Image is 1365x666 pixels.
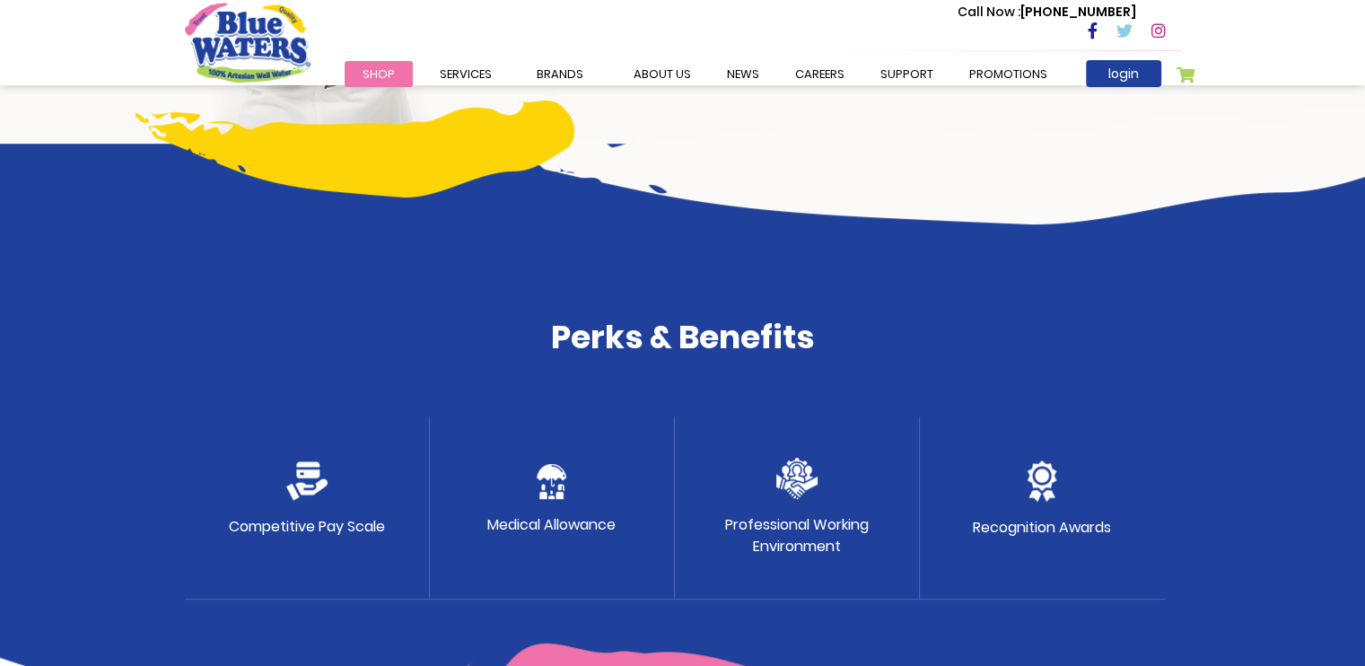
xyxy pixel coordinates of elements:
[537,66,583,83] span: Brands
[776,458,818,499] img: team.png
[1027,460,1057,502] img: medal.png
[286,461,328,501] img: credit-card.png
[537,464,566,499] img: protect.png
[951,61,1065,87] a: Promotions
[862,61,951,87] a: support
[487,514,616,536] p: Medical Allowance
[185,3,311,82] a: store logo
[777,61,862,87] a: careers
[229,516,385,538] p: Competitive Pay Scale
[958,3,1020,21] span: Call Now :
[973,517,1111,539] p: Recognition Awards
[136,101,574,197] img: career-yellow-bar.png
[1086,60,1161,87] a: login
[725,514,869,557] p: Professional Working Environment
[709,61,777,87] a: News
[185,318,1181,356] h4: Perks & Benefits
[958,3,1136,22] p: [PHONE_NUMBER]
[616,61,709,87] a: about us
[410,106,1365,224] img: career-intro-art.png
[440,66,492,83] span: Services
[363,66,395,83] span: Shop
